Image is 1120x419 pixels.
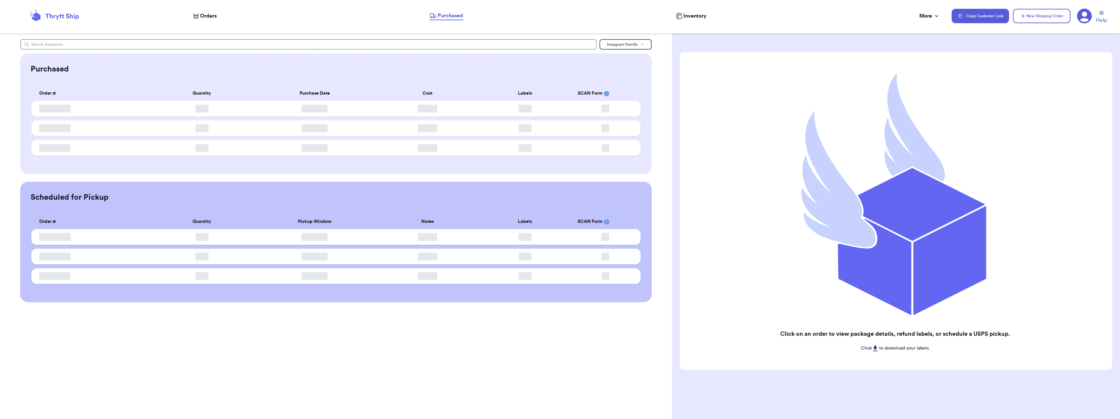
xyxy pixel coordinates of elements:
th: Quantity [153,86,251,101]
input: Search shipments... [20,39,597,50]
h2: Click on an order to view package details, refund labels, or schedule a USPS pickup. [769,329,1021,338]
div: More [919,12,940,20]
th: Cost [379,86,476,101]
button: New Shipping Order [1013,9,1070,23]
div: SCAN Form [578,218,633,225]
span: Purchased [438,12,463,20]
span: Instagram Handle [607,42,638,46]
button: Instagram Handle [599,39,652,50]
a: Inventory [676,12,707,20]
a: Orders [193,12,217,20]
h2: Scheduled for Pickup [31,192,109,203]
th: Quantity [153,214,251,229]
span: Orders [200,12,217,20]
span: Help [1096,16,1107,24]
th: Purchase Date [251,86,379,101]
th: Order # [31,86,153,101]
th: Pickup Window [251,214,379,229]
th: Notes [379,214,476,229]
th: Labels [476,86,574,101]
a: Purchased [429,12,463,20]
a: Help [1096,11,1107,24]
th: Labels [476,214,574,229]
h2: Purchased [31,64,69,74]
span: Inventory [683,12,707,20]
th: Order # [31,214,153,229]
p: Click to download your labels. [769,345,1021,351]
button: Copy Customer Link [952,9,1009,23]
div: SCAN Form [578,90,633,97]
